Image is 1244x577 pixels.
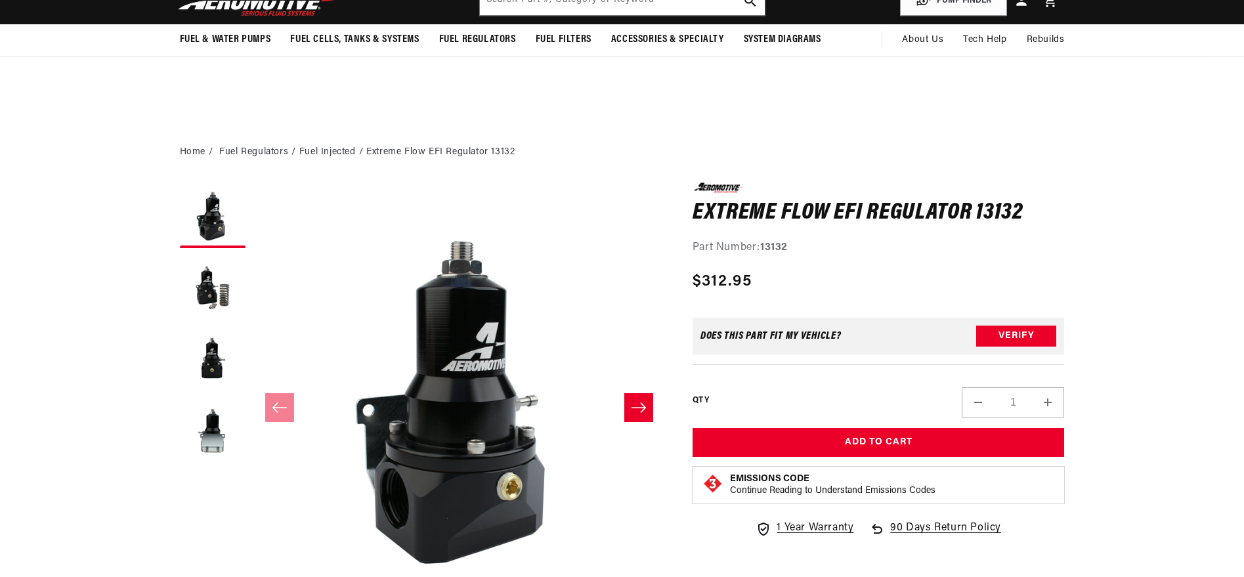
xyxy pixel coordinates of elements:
span: 1 Year Warranty [777,520,853,537]
li: Fuel Injected [299,145,366,160]
span: Fuel Regulators [439,33,516,47]
a: About Us [892,24,953,56]
label: QTY [693,395,709,406]
summary: Fuel Cells, Tanks & Systems [280,24,429,55]
nav: breadcrumbs [180,145,1065,160]
strong: Emissions Code [730,474,809,484]
button: Load image 4 in gallery view [180,399,246,465]
button: Load image 1 in gallery view [180,182,246,248]
summary: Accessories & Specialty [601,24,734,55]
button: Emissions CodeContinue Reading to Understand Emissions Codes [730,473,935,497]
button: Load image 3 in gallery view [180,327,246,393]
a: 90 Days Return Policy [869,520,1001,550]
button: Load image 2 in gallery view [180,255,246,320]
summary: Fuel Regulators [429,24,526,55]
summary: Rebuilds [1017,24,1075,56]
span: About Us [902,35,943,45]
li: Extreme Flow EFI Regulator 13132 [366,145,515,160]
span: Fuel Filters [536,33,591,47]
div: Does This part fit My vehicle? [700,331,842,341]
a: Home [180,145,205,160]
button: Slide right [624,393,653,422]
h1: Extreme Flow EFI Regulator 13132 [693,203,1065,224]
button: Slide left [265,393,294,422]
div: Part Number: [693,240,1065,257]
p: Continue Reading to Understand Emissions Codes [730,485,935,497]
span: Tech Help [963,33,1006,47]
strong: 13132 [760,242,788,253]
a: 1 Year Warranty [756,520,853,537]
button: Add to Cart [693,428,1065,458]
img: Emissions code [702,473,723,494]
span: Fuel Cells, Tanks & Systems [290,33,419,47]
span: Rebuilds [1027,33,1065,47]
span: Fuel & Water Pumps [180,33,271,47]
summary: Tech Help [953,24,1016,56]
summary: Fuel Filters [526,24,601,55]
span: 90 Days Return Policy [890,520,1001,550]
span: Accessories & Specialty [611,33,724,47]
summary: System Diagrams [734,24,831,55]
span: $312.95 [693,270,752,293]
summary: Fuel & Water Pumps [170,24,281,55]
span: System Diagrams [744,33,821,47]
button: Verify [976,326,1056,347]
li: Fuel Regulators [219,145,299,160]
